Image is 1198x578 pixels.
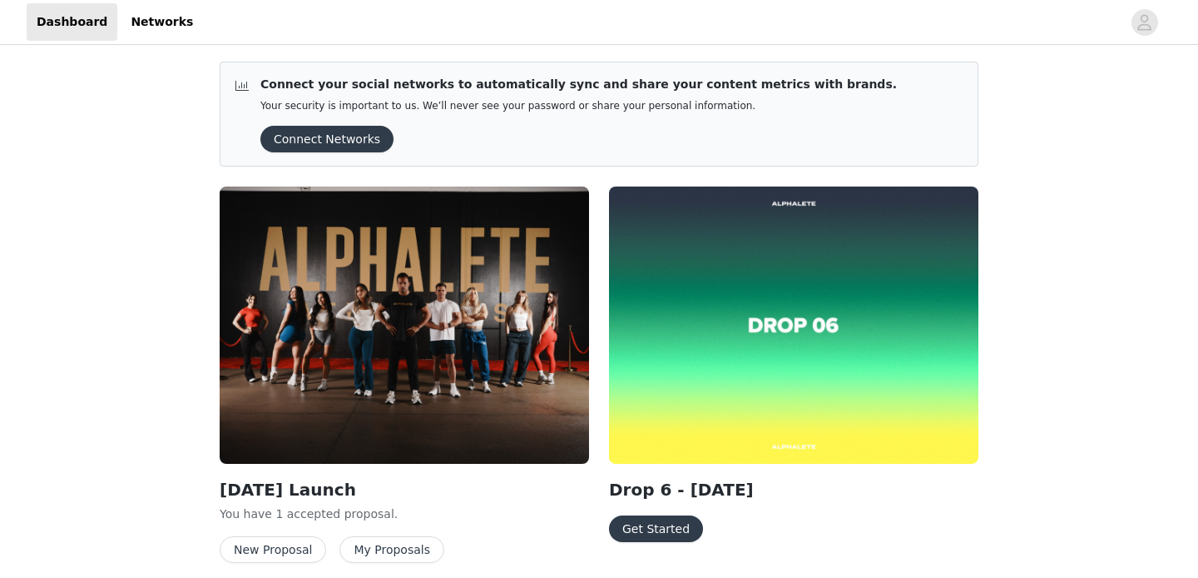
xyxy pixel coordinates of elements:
[1136,9,1152,36] div: avatar
[220,536,326,563] button: New Proposal
[260,76,897,93] p: Connect your social networks to automatically sync and share your content metrics with brands.
[220,506,589,523] p: You have 1 accepted proposal .
[220,187,589,464] img: Alphalete Athletics
[339,536,444,563] button: My Proposals
[609,516,703,542] button: Get Started
[260,126,394,152] button: Connect Networks
[609,477,978,502] h2: Drop 6 - [DATE]
[260,100,897,112] p: Your security is important to us. We’ll never see your password or share your personal information.
[121,3,203,41] a: Networks
[27,3,117,41] a: Dashboard
[609,187,978,464] img: Alphalete Retail
[220,477,589,502] h2: [DATE] Launch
